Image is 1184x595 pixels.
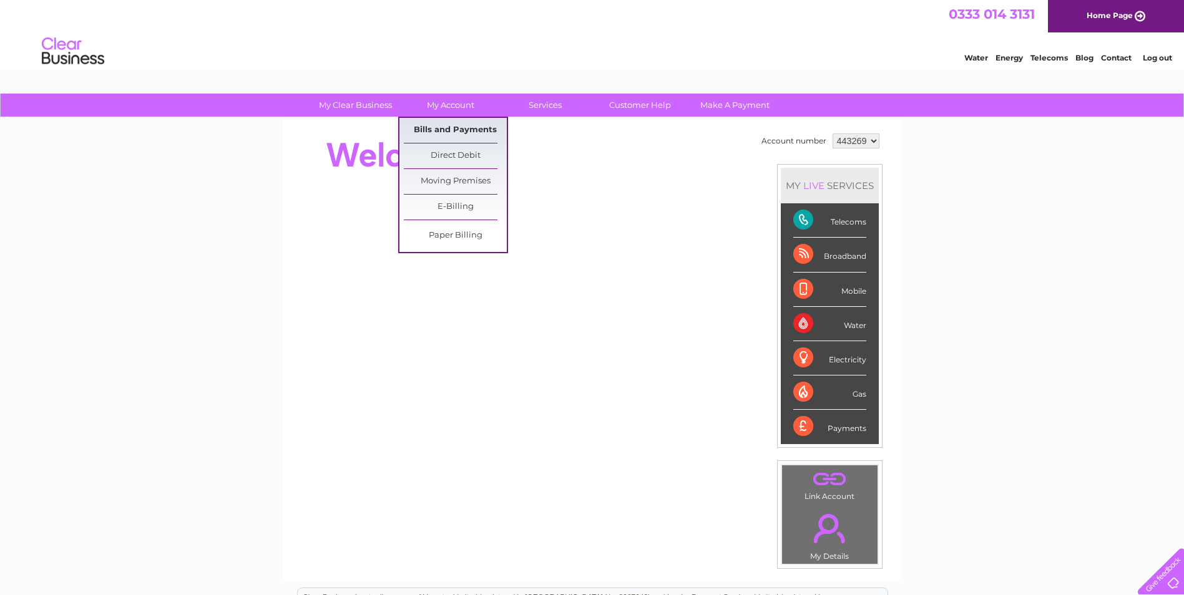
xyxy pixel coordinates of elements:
[399,94,502,117] a: My Account
[785,468,874,490] a: .
[785,506,874,550] a: .
[404,223,507,248] a: Paper Billing
[793,238,866,272] div: Broadband
[304,94,407,117] a: My Clear Business
[781,503,878,564] td: My Details
[781,465,878,504] td: Link Account
[683,94,786,117] a: Make A Payment
[494,94,597,117] a: Services
[793,410,866,443] div: Payments
[1143,53,1172,62] a: Log out
[793,203,866,238] div: Telecoms
[41,32,105,70] img: logo.png
[404,195,507,220] a: E-Billing
[298,7,888,60] div: Clear Business is a trading name of Verastar Limited (registered in [GEOGRAPHIC_DATA] No. 3667643...
[1101,53,1132,62] a: Contact
[964,53,988,62] a: Water
[1030,53,1068,62] a: Telecoms
[996,53,1023,62] a: Energy
[589,94,692,117] a: Customer Help
[793,341,866,375] div: Electricity
[404,118,507,143] a: Bills and Payments
[801,180,827,191] div: LIVE
[404,169,507,194] a: Moving Premises
[793,375,866,410] div: Gas
[404,143,507,168] a: Direct Debit
[758,130,829,152] td: Account number
[793,307,866,341] div: Water
[1075,53,1093,62] a: Blog
[793,273,866,307] div: Mobile
[949,6,1035,22] a: 0333 014 3131
[781,168,879,203] div: MY SERVICES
